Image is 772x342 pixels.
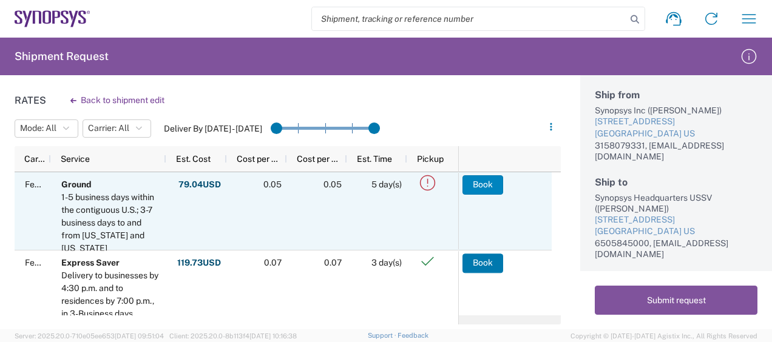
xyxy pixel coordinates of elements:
span: FedEx Express [25,179,83,189]
h2: Shipment Request [15,49,109,64]
span: [DATE] 09:51:04 [115,332,164,340]
span: Cost per Mile [237,154,282,164]
span: 3 day(s) [371,258,402,267]
span: Carrier: All [88,122,129,134]
span: [DATE] 10:16:38 [249,332,297,340]
span: Server: 2025.20.0-710e05ee653 [15,332,164,340]
button: Book [462,175,503,195]
span: Service [61,154,90,164]
span: 0.05 [263,179,282,189]
span: Est. Cost [176,154,211,164]
strong: 119.73 USD [177,257,221,269]
a: [STREET_ADDRESS][GEOGRAPHIC_DATA] US [595,116,757,139]
div: Synopsys Headquarters USSV ([PERSON_NAME]) [595,192,757,214]
a: Support [368,332,398,339]
span: Mode: All [20,122,56,134]
button: Carrier: All [83,119,151,138]
div: [STREET_ADDRESS] [595,116,757,128]
span: 5 day(s) [371,179,402,189]
button: Submit request [595,286,757,315]
span: 0.07 [264,258,282,267]
div: [GEOGRAPHIC_DATA] US [595,128,757,140]
span: Pickup [417,154,444,164]
div: 1-5 business days within the contiguous U.S.; 3-7 business days to and from Alaska and Hawaii [61,191,161,255]
h2: Ship to [595,176,757,188]
div: [STREET_ADDRESS] [595,214,757,226]
button: 79.04USD [178,175,222,195]
span: FedEx Express [25,258,83,267]
b: Ground [61,179,92,189]
div: 6505845000, [EMAIL_ADDRESS][DOMAIN_NAME] [595,238,757,260]
div: 3158079331, [EMAIL_ADDRESS][DOMAIN_NAME] [595,140,757,162]
span: Carrier [24,154,46,164]
button: Back to shipment edit [61,90,174,111]
span: 0.07 [324,258,342,267]
div: Delivery to businesses by 4:30 p.m. and to residences by 7:00 p.m., in 3-Business days. [61,269,161,320]
a: Feedback [398,332,428,339]
div: [GEOGRAPHIC_DATA] US [595,226,757,238]
button: 119.73USD [177,253,222,273]
span: Copyright © [DATE]-[DATE] Agistix Inc., All Rights Reserved [571,330,757,341]
h2: Ship from [595,89,757,101]
span: Client: 2025.20.0-8b113f4 [169,332,297,340]
button: Book [462,253,503,273]
button: Mode: All [15,119,78,138]
label: Deliver By [DATE] - [DATE] [164,123,262,134]
b: Express Saver [61,258,120,267]
h1: Rates [15,95,46,106]
a: [STREET_ADDRESS][GEOGRAPHIC_DATA] US [595,214,757,238]
span: 0.05 [323,179,342,189]
span: Cost per Mile [297,154,342,164]
span: Est. Time [357,154,392,164]
div: Synopsys Inc ([PERSON_NAME]) [595,105,757,116]
strong: 79.04 USD [178,179,221,190]
input: Shipment, tracking or reference number [312,7,626,30]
